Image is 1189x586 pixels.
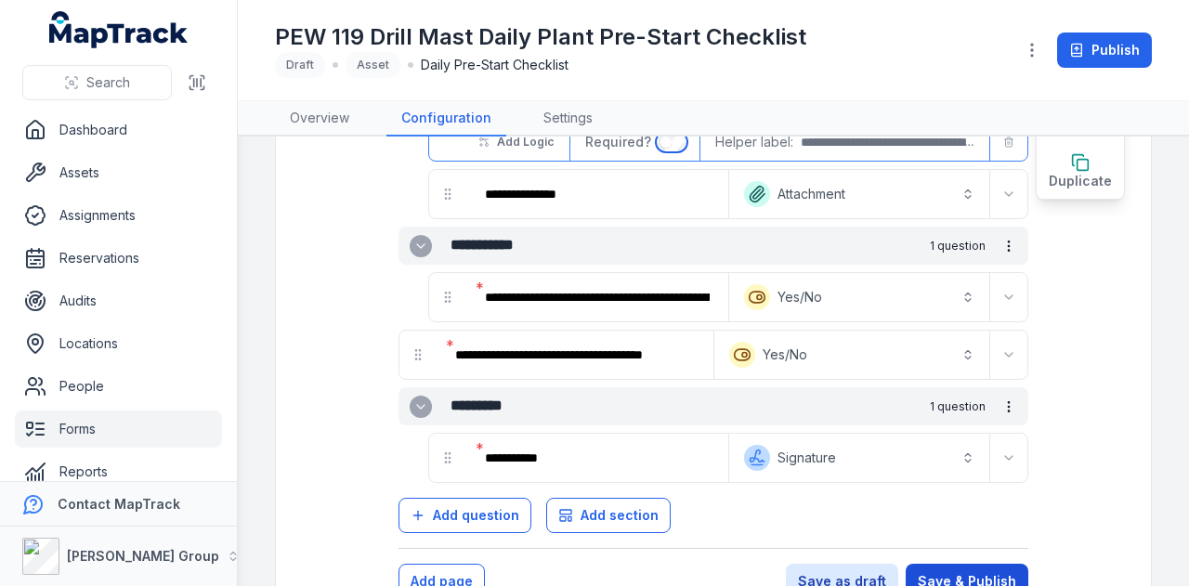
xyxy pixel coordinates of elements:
[15,240,222,277] a: Reservations
[930,399,986,414] span: 1 question
[581,506,659,525] span: Add section
[15,410,222,448] a: Forms
[994,179,1024,209] button: Expand
[440,187,455,202] svg: drag
[994,443,1024,473] button: Expand
[470,174,725,215] div: :rklc:-form-item-label
[15,453,222,490] a: Reports
[1057,33,1152,68] button: Publish
[275,22,806,52] h1: PEW 119 Drill Mast Daily Plant Pre-Start Checklist
[994,340,1024,370] button: Expand
[15,111,222,149] a: Dashboard
[1037,145,1124,199] button: Duplicate
[440,334,710,375] div: :rkjq:-form-item-label
[470,277,725,318] div: :rkjk:-form-item-label
[546,498,671,533] button: Add section
[733,174,986,215] button: Attachment
[410,235,432,257] button: Expand
[733,437,986,478] button: Signature
[733,277,986,318] button: Yes/No
[346,52,400,78] div: Asset
[429,176,466,213] div: drag
[15,368,222,405] a: People
[275,101,364,137] a: Overview
[429,279,466,316] div: drag
[585,134,659,150] span: Required?
[15,325,222,362] a: Locations
[49,11,189,48] a: MapTrack
[718,334,986,375] button: Yes/No
[1049,172,1112,190] span: Duplicate
[15,154,222,191] a: Assets
[440,290,455,305] svg: drag
[411,347,425,362] svg: drag
[529,101,608,137] a: Settings
[659,135,685,150] input: :rkm4:-form-item-label
[386,101,506,137] a: Configuration
[15,282,222,319] a: Audits
[470,437,725,478] div: :rkk4:-form-item-label
[86,73,130,92] span: Search
[497,135,554,150] span: Add Logic
[466,126,566,158] button: Add Logic
[994,282,1024,312] button: Expand
[410,396,432,418] button: Expand
[930,239,986,254] span: 1 question
[58,496,180,512] strong: Contact MapTrack
[67,548,219,564] strong: [PERSON_NAME] Group
[440,450,455,465] svg: drag
[433,506,519,525] span: Add question
[421,56,568,74] span: Daily Pre-Start Checklist
[15,197,222,234] a: Assignments
[22,65,172,100] button: Search
[399,336,437,373] div: drag
[275,52,325,78] div: Draft
[399,498,531,533] button: Add question
[993,230,1025,262] button: more-detail
[993,391,1025,423] button: more-detail
[429,439,466,476] div: drag
[715,133,793,151] span: Helper label:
